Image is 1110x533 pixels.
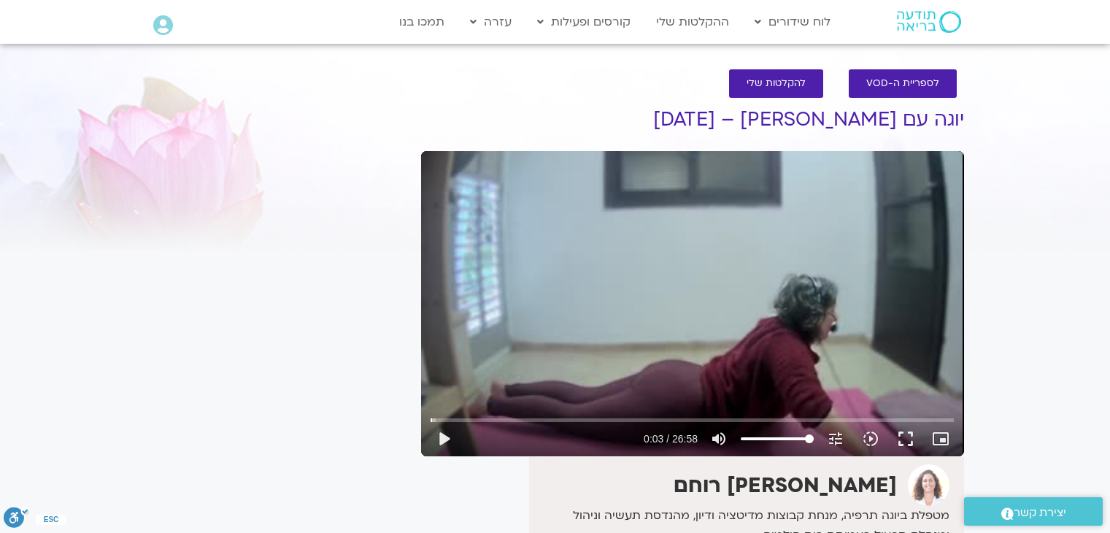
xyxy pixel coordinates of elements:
a: קורסים ופעילות [530,8,638,36]
a: יצירת קשר [964,497,1103,526]
strong: [PERSON_NAME] רוחם [674,472,897,499]
span: לספריית ה-VOD [866,78,939,89]
img: תודעה בריאה [897,11,961,33]
span: להקלטות שלי [747,78,806,89]
span: יצירת קשר [1014,503,1066,523]
h1: יוגה עם [PERSON_NAME] – [DATE] [421,109,964,131]
img: אורנה סמלסון רוחם [908,464,949,506]
a: להקלטות שלי [729,69,823,98]
a: עזרה [463,8,519,36]
a: לספריית ה-VOD [849,69,957,98]
a: לוח שידורים [747,8,838,36]
a: ההקלטות שלי [649,8,736,36]
a: תמכו בנו [392,8,452,36]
